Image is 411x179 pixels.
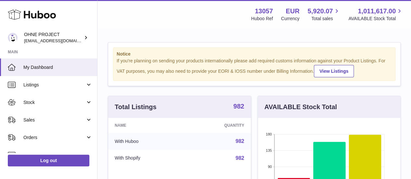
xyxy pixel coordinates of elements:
[108,150,185,167] td: With Shopify
[348,7,403,22] a: 1,011,617.00 AVAILABLE Stock Total
[24,32,83,44] div: OHNE PROJECT
[236,138,244,144] a: 982
[236,155,244,161] a: 982
[233,103,244,111] a: 982
[348,16,403,22] span: AVAILABLE Stock Total
[255,7,273,16] strong: 13057
[251,16,273,22] div: Huboo Ref
[308,7,333,16] span: 5,920.07
[266,132,272,136] text: 180
[233,103,244,109] strong: 982
[24,38,96,43] span: [EMAIL_ADDRESS][DOMAIN_NAME]
[314,65,354,77] a: View Listings
[311,16,340,22] span: Total sales
[281,16,300,22] div: Currency
[23,82,85,88] span: Listings
[308,7,340,22] a: 5,920.07 Total sales
[23,134,85,141] span: Orders
[23,152,92,158] span: Usage
[266,148,272,152] text: 135
[8,155,89,166] a: Log out
[286,7,299,16] strong: EUR
[23,99,85,106] span: Stock
[108,118,185,133] th: Name
[23,117,85,123] span: Sales
[117,58,392,77] div: If you're planning on sending your products internationally please add required customs informati...
[115,103,157,111] h3: Total Listings
[358,7,396,16] span: 1,011,617.00
[23,64,92,70] span: My Dashboard
[264,103,337,111] h3: AVAILABLE Stock Total
[117,51,392,57] strong: Notice
[185,118,250,133] th: Quantity
[108,133,185,150] td: With Huboo
[8,33,18,43] img: internalAdmin-13057@internal.huboo.com
[268,165,272,169] text: 90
